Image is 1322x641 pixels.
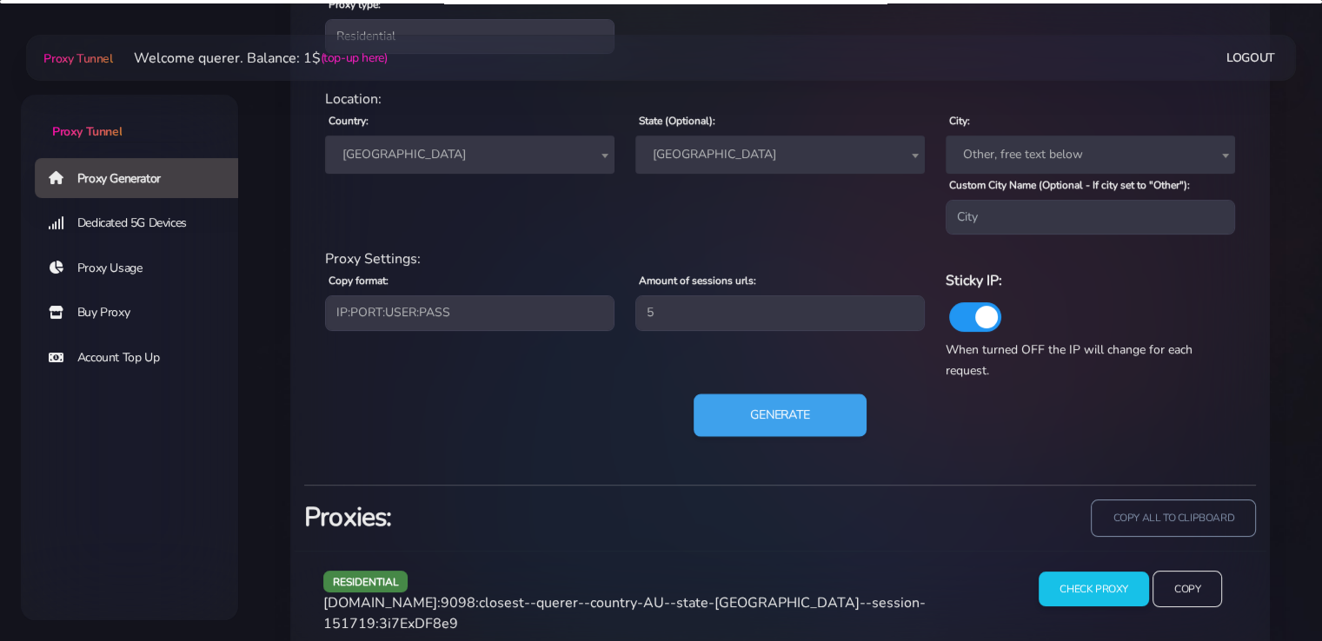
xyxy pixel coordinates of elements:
[694,394,867,437] button: Generate
[323,571,409,592] span: residential
[35,203,252,243] a: Dedicated 5G Devices
[315,248,1246,269] div: Proxy Settings:
[40,44,112,72] a: Proxy Tunnel
[113,48,388,69] li: Welcome querer. Balance: 1$
[35,338,252,378] a: Account Top Up
[21,95,238,141] a: Proxy Tunnel
[329,273,389,288] label: Copy format:
[949,177,1190,193] label: Custom City Name (Optional - If city set to "Other"):
[329,113,369,129] label: Country:
[321,49,388,67] a: (top-up here)
[635,135,925,174] span: Auckland
[946,269,1235,292] h6: Sticky IP:
[639,273,756,288] label: Amount of sessions urls:
[1226,42,1275,74] a: Logout
[35,248,252,288] a: Proxy Usage
[43,50,112,67] span: Proxy Tunnel
[35,293,252,333] a: Buy Proxy
[52,123,122,140] span: Proxy Tunnel
[335,142,604,167] span: New Zealand
[323,593,926,633] span: [DOMAIN_NAME]:9098:closest--querer--country-AU--state-[GEOGRAPHIC_DATA]--session-151719:3i7ExDF8e9
[946,200,1235,235] input: City
[1039,572,1149,607] input: Check Proxy
[304,499,770,535] h3: Proxies:
[639,113,715,129] label: State (Optional):
[949,113,970,129] label: City:
[946,135,1235,174] span: Other, free text below
[946,341,1192,379] span: When turned OFF the IP will change for each request.
[956,142,1225,167] span: Other, free text below
[325,135,614,174] span: New Zealand
[35,158,252,198] a: Proxy Generator
[646,142,914,167] span: Auckland
[1066,357,1300,619] iframe: Webchat Widget
[315,89,1246,109] div: Location:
